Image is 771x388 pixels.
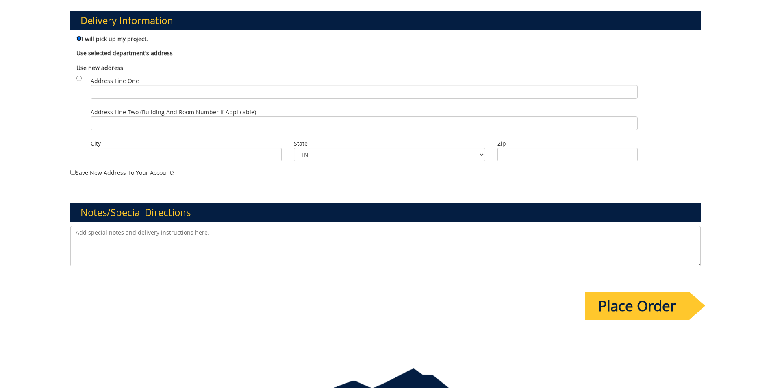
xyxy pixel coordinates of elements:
[91,116,638,130] input: Address Line Two (Building and Room Number if applicable)
[497,140,638,148] label: Zip
[91,77,638,99] label: Address Line One
[91,148,282,161] input: City
[76,64,123,72] b: Use new address
[76,36,82,41] input: I will pick up my project.
[70,203,701,222] h3: Notes/Special Directions
[91,85,638,99] input: Address Line One
[70,11,701,30] h3: Delivery Information
[497,148,638,161] input: Zip
[294,140,485,148] label: State
[585,292,689,320] input: Place Order
[91,108,638,130] label: Address Line Two (Building and Room Number if applicable)
[91,140,282,148] label: City
[76,34,148,43] label: I will pick up my project.
[76,49,173,57] b: Use selected department's address
[70,170,76,175] input: Save new address to your account?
